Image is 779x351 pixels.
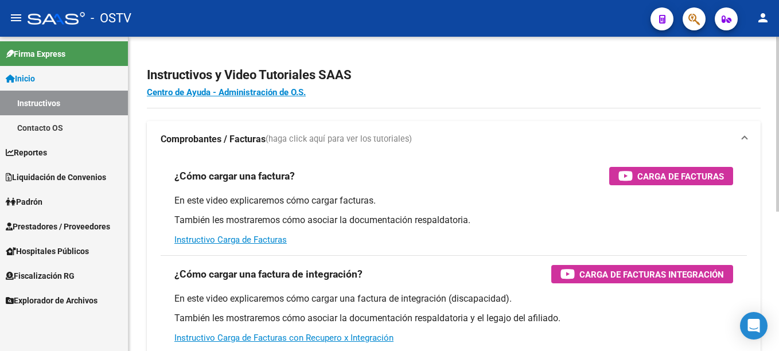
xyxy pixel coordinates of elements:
span: Reportes [6,146,47,159]
a: Centro de Ayuda - Administración de O.S. [147,87,306,97]
strong: Comprobantes / Facturas [161,133,266,146]
h2: Instructivos y Video Tutoriales SAAS [147,64,761,86]
span: Padrón [6,196,42,208]
span: Liquidación de Convenios [6,171,106,184]
mat-expansion-panel-header: Comprobantes / Facturas(haga click aquí para ver los tutoriales) [147,121,761,158]
mat-icon: menu [9,11,23,25]
a: Instructivo Carga de Facturas [174,235,287,245]
span: Carga de Facturas Integración [579,267,724,282]
h3: ¿Cómo cargar una factura de integración? [174,266,363,282]
p: También les mostraremos cómo asociar la documentación respaldatoria y el legajo del afiliado. [174,312,733,325]
span: - OSTV [91,6,131,31]
span: Prestadores / Proveedores [6,220,110,233]
button: Carga de Facturas [609,167,733,185]
span: Carga de Facturas [637,169,724,184]
p: También les mostraremos cómo asociar la documentación respaldatoria. [174,214,733,227]
span: (haga click aquí para ver los tutoriales) [266,133,412,146]
p: En este video explicaremos cómo cargar una factura de integración (discapacidad). [174,292,733,305]
button: Carga de Facturas Integración [551,265,733,283]
span: Explorador de Archivos [6,294,98,307]
span: Hospitales Públicos [6,245,89,258]
p: En este video explicaremos cómo cargar facturas. [174,194,733,207]
span: Inicio [6,72,35,85]
span: Fiscalización RG [6,270,75,282]
mat-icon: person [756,11,770,25]
span: Firma Express [6,48,65,60]
a: Instructivo Carga de Facturas con Recupero x Integración [174,333,394,343]
div: Open Intercom Messenger [740,312,768,340]
h3: ¿Cómo cargar una factura? [174,168,295,184]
